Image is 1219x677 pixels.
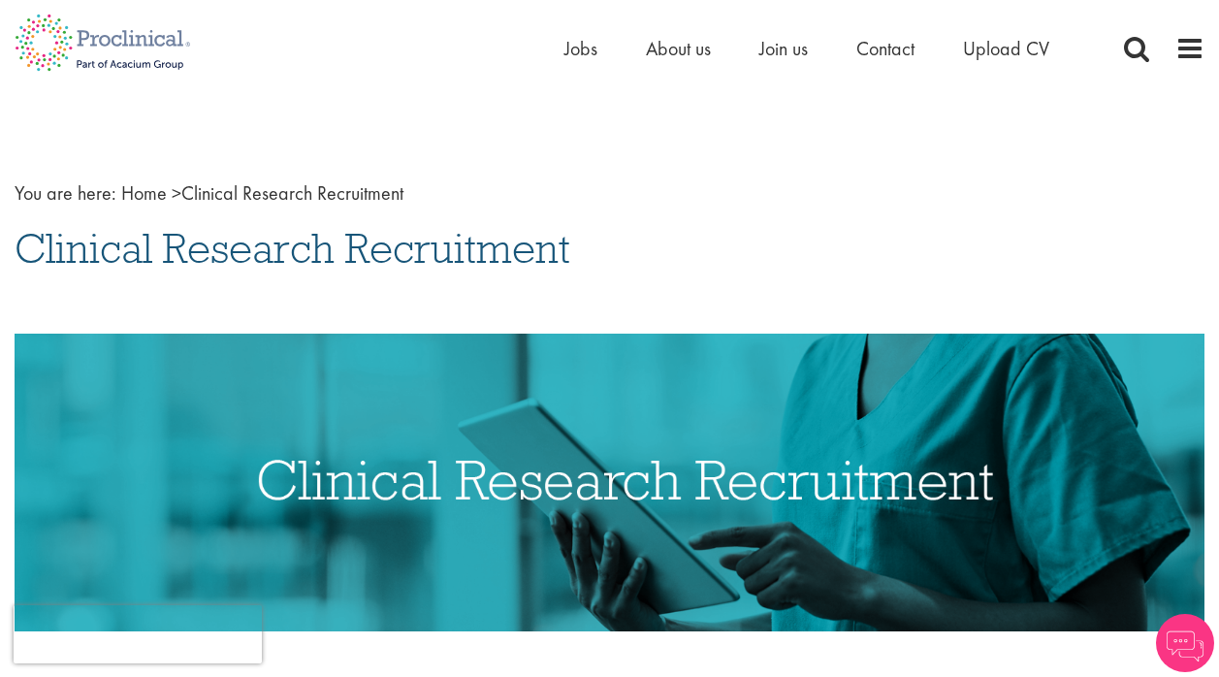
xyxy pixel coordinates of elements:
span: Clinical Research Recruitment [121,180,403,206]
a: Join us [759,36,808,61]
a: About us [646,36,711,61]
span: Clinical Research Recruitment [15,222,570,274]
a: Jobs [564,36,597,61]
span: > [172,180,181,206]
a: Upload CV [963,36,1049,61]
a: Contact [856,36,914,61]
img: Clinical Research Recruitment [15,334,1204,631]
img: Chatbot [1156,614,1214,672]
span: You are here: [15,180,116,206]
a: breadcrumb link to Home [121,180,167,206]
iframe: reCAPTCHA [14,605,262,663]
